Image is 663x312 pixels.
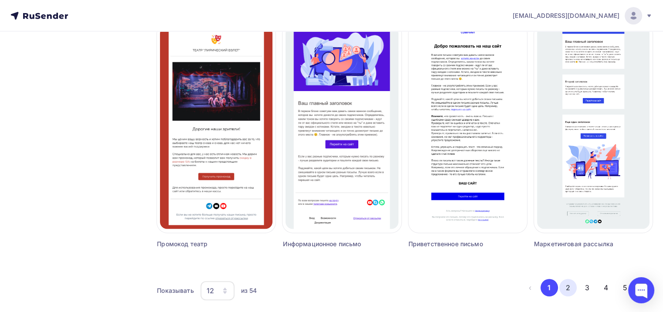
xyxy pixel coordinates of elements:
span: [EMAIL_ADDRESS][DOMAIN_NAME] [513,11,619,20]
div: из 54 [241,286,257,295]
button: 12 [200,281,235,301]
button: Go to page 1 [541,279,558,296]
div: 12 [207,285,214,296]
ul: Pagination [521,279,653,296]
button: Go to page 4 [597,279,615,296]
div: Приветственное письмо [408,240,497,248]
div: Промокод театр [157,240,246,248]
button: Go to page 3 [578,279,596,296]
div: Маркетинговая рассылка [534,240,623,248]
div: Показывать [157,286,194,295]
button: Go to page 2 [559,279,577,296]
div: Информационное письмо [282,240,371,248]
a: [EMAIL_ADDRESS][DOMAIN_NAME] [513,7,653,24]
button: Go to page 5 [616,279,634,296]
